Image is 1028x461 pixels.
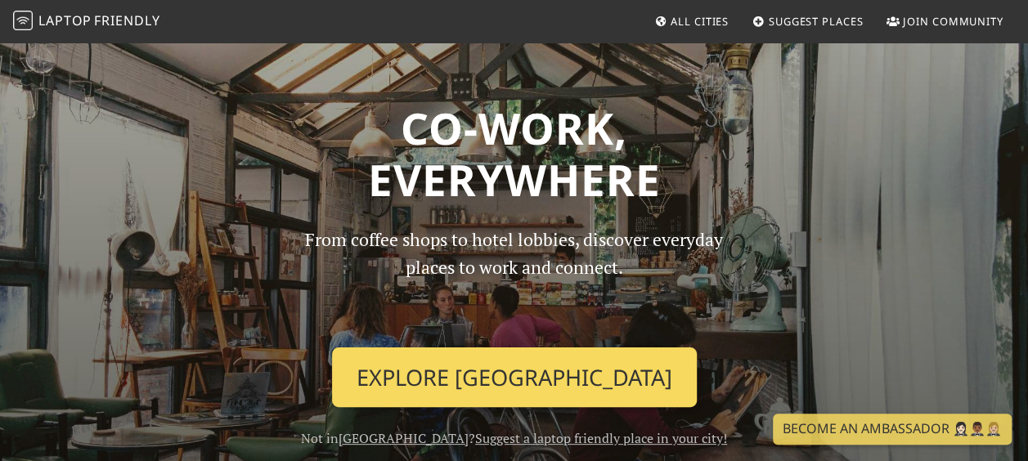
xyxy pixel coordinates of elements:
[38,11,92,29] span: Laptop
[94,11,159,29] span: Friendly
[13,7,160,36] a: LaptopFriendly LaptopFriendly
[648,7,735,36] a: All Cities
[880,7,1010,36] a: Join Community
[13,11,33,30] img: LaptopFriendly
[769,14,864,29] span: Suggest Places
[671,14,729,29] span: All Cities
[903,14,1003,29] span: Join Community
[332,347,697,408] a: Explore [GEOGRAPHIC_DATA]
[291,226,738,334] p: From coffee shops to hotel lobbies, discover everyday places to work and connect.
[301,429,727,447] span: Not in ?
[339,429,469,447] a: [GEOGRAPHIC_DATA]
[746,7,870,36] a: Suggest Places
[58,102,971,206] h1: Co-work, Everywhere
[475,429,727,447] a: Suggest a laptop friendly place in your city!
